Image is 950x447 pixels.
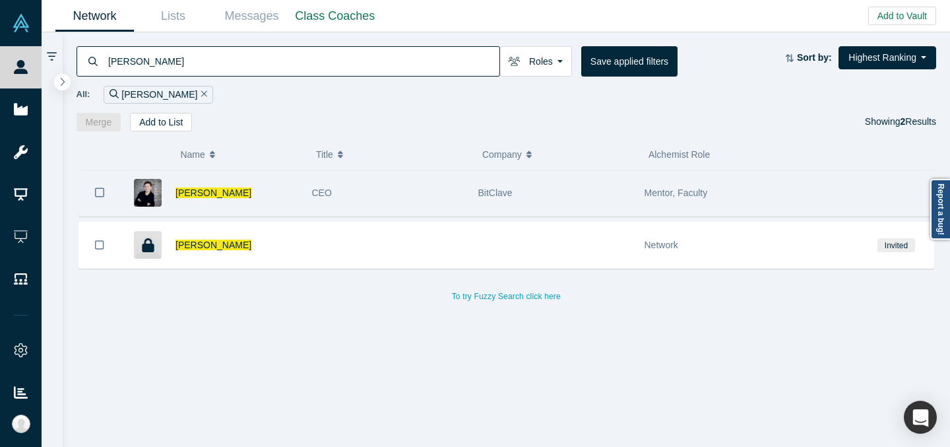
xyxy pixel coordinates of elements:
button: Add to Vault [868,7,936,25]
button: Bookmark [79,223,120,268]
img: Alex Bessonov's Profile Image [134,179,162,207]
a: [PERSON_NAME] [175,240,251,250]
span: Title [316,141,333,168]
span: Invited [877,238,914,252]
button: Add to List [130,113,192,131]
span: CEO [312,188,332,198]
a: Network [55,1,134,32]
button: Roles [499,46,572,77]
button: Title [316,141,468,168]
a: [PERSON_NAME] [175,188,251,198]
div: Showing [865,113,936,131]
img: Alchemist Vault Logo [12,14,30,32]
img: Ally Hoang's Account [12,415,30,433]
button: Bookmark [79,170,120,216]
button: To try Fuzzy Search click here [443,288,570,305]
span: Alchemist Role [649,149,710,160]
a: Lists [134,1,212,32]
input: Search by name, title, company, summary, expertise, investment criteria or topics of focus [107,46,499,77]
span: Mentor, Faculty [645,188,708,198]
span: Network [645,240,678,250]
span: Results [901,116,936,127]
span: Company [482,141,522,168]
span: BitClave [478,188,513,198]
button: Highest Ranking [839,46,936,69]
strong: 2 [901,116,906,127]
a: Class Coaches [291,1,379,32]
button: Remove Filter [197,87,207,102]
strong: Sort by: [797,52,832,63]
button: Company [482,141,635,168]
button: Save applied filters [581,46,678,77]
a: Report a bug! [930,179,950,240]
button: Merge [77,113,121,131]
a: Messages [212,1,291,32]
button: Name [180,141,302,168]
span: All: [77,88,90,101]
span: Name [180,141,205,168]
div: [PERSON_NAME] [104,86,213,104]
